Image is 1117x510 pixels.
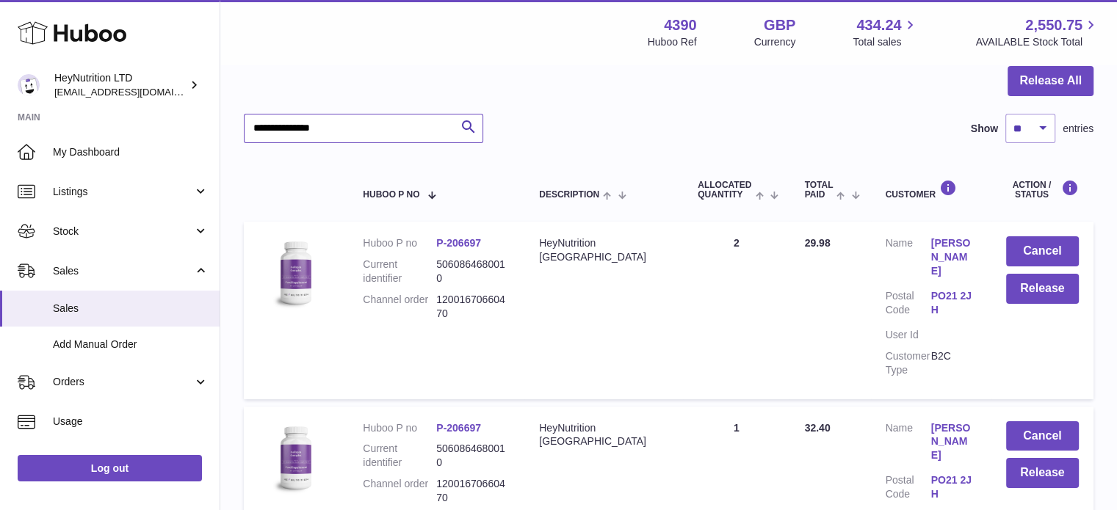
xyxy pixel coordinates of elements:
[539,236,668,264] div: HeyNutrition [GEOGRAPHIC_DATA]
[363,442,436,470] dt: Current identifier
[853,15,918,49] a: 434.24 Total sales
[54,71,187,99] div: HeyNutrition LTD
[853,35,918,49] span: Total sales
[53,415,209,429] span: Usage
[886,289,931,321] dt: Postal Code
[53,225,193,238] span: Stock
[259,421,332,495] img: 43901725567622.jpeg
[363,293,436,321] dt: Channel order
[1006,236,1079,266] button: Cancel
[886,180,977,200] div: Customer
[18,74,40,96] img: info@heynutrition.com
[53,375,193,389] span: Orders
[18,455,202,481] a: Log out
[363,190,419,200] span: Huboo P no
[931,236,977,278] a: [PERSON_NAME]
[754,35,796,49] div: Currency
[436,258,510,285] dd: 5060864680010
[436,422,481,434] a: P-206697
[886,473,931,505] dt: Postal Code
[53,338,209,351] span: Add Manual Order
[971,122,998,136] label: Show
[764,15,795,35] strong: GBP
[804,422,830,434] span: 32.40
[975,35,1099,49] span: AVAILABLE Stock Total
[539,190,599,200] span: Description
[1025,15,1082,35] span: 2,550.75
[698,181,752,200] span: ALLOCATED Quantity
[54,86,216,98] span: [EMAIL_ADDRESS][DOMAIN_NAME]
[931,421,977,463] a: [PERSON_NAME]
[436,477,510,505] dd: 12001670660470
[363,258,436,285] dt: Current identifier
[931,349,977,377] dd: B2C
[436,442,510,470] dd: 5060864680010
[1006,421,1079,451] button: Cancel
[1008,66,1093,96] button: Release All
[363,421,436,435] dt: Huboo P no
[53,302,209,316] span: Sales
[53,185,193,199] span: Listings
[436,293,510,321] dd: 12001670660470
[886,421,931,467] dt: Name
[931,289,977,317] a: PO21 2JH
[1006,180,1079,200] div: Action / Status
[804,181,833,200] span: Total paid
[683,222,789,398] td: 2
[804,237,830,249] span: 29.98
[1063,122,1093,136] span: entries
[886,349,931,377] dt: Customer Type
[1006,458,1079,488] button: Release
[1006,274,1079,304] button: Release
[648,35,697,49] div: Huboo Ref
[664,15,697,35] strong: 4390
[886,328,931,342] dt: User Id
[53,145,209,159] span: My Dashboard
[975,15,1099,49] a: 2,550.75 AVAILABLE Stock Total
[886,236,931,282] dt: Name
[436,237,481,249] a: P-206697
[856,15,901,35] span: 434.24
[363,477,436,505] dt: Channel order
[259,236,332,310] img: 43901725567622.jpeg
[363,236,436,250] dt: Huboo P no
[931,473,977,501] a: PO21 2JH
[539,421,668,449] div: HeyNutrition [GEOGRAPHIC_DATA]
[53,264,193,278] span: Sales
